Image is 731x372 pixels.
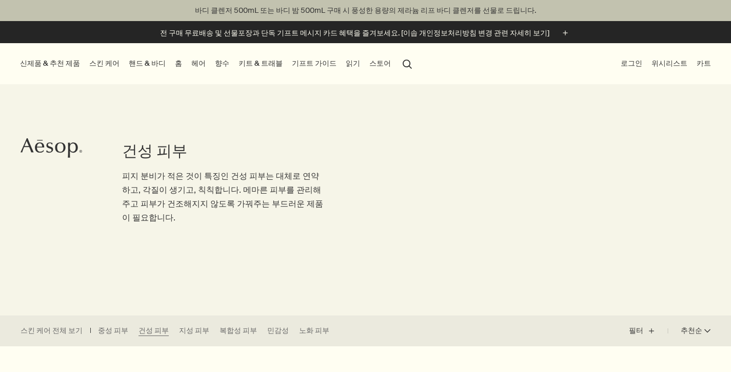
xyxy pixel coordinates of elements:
a: 중성 피부 [98,326,128,336]
a: Aesop [18,135,85,163]
a: 건성 피부 [139,326,169,336]
a: 향수 [213,57,231,70]
button: 신제품 & 추천 제품 [18,57,82,70]
h1: 건성 피부 [122,141,325,161]
a: 위시리스트 [649,57,689,70]
p: 전 구매 무료배송 및 선물포장과 단독 기프트 메시지 카드 혜택을 즐겨보세요. [이솝 개인정보처리방침 변경 관련 자세히 보기] [160,28,549,39]
a: 스킨 케어 [87,57,122,70]
nav: supplementary [619,43,713,84]
a: 복합성 피부 [220,326,257,336]
a: 핸드 & 바디 [127,57,168,70]
a: 기프트 가이드 [290,57,339,70]
button: 로그인 [619,57,644,70]
button: 위시리스트에 담기 [218,352,236,371]
a: 노화 피부 [299,326,329,336]
a: 홈 [173,57,184,70]
a: 키트 & 트래블 [236,57,285,70]
button: 스토어 [367,57,393,70]
a: 헤어 [189,57,208,70]
button: 위시리스트에 담기 [706,352,725,371]
nav: primary [18,43,417,84]
svg: Aesop [21,138,82,158]
button: 위시리스트에 담기 [462,352,481,371]
a: 읽기 [344,57,362,70]
p: 피지 분비가 적은 것이 특징인 건성 피부는 대체로 연약하고, 각질이 생기고, 칙칙합니다. 메마른 피부를 관리해주고 피부가 건조해지지 않도록 가꿔주는 부드러운 제품이 필요합니다. [122,169,325,225]
button: 필터 [629,319,668,343]
button: 추천순 [668,319,710,343]
button: 전 구매 무료배송 및 선물포장과 단독 기프트 메시지 카드 혜택을 즐겨보세요. [이솝 개인정보처리방침 변경 관련 자세히 보기] [160,27,571,39]
a: 스킨 케어 전체 보기 [21,326,83,336]
button: 검색창 열기 [398,53,417,73]
button: 카트 [695,57,713,70]
p: 바디 클렌저 500mL 또는 바디 밤 500mL 구매 시 풍성한 용량의 제라늄 리프 바디 클렌저를 선물로 드립니다. [10,5,721,16]
a: 민감성 [267,326,289,336]
a: 지성 피부 [179,326,209,336]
